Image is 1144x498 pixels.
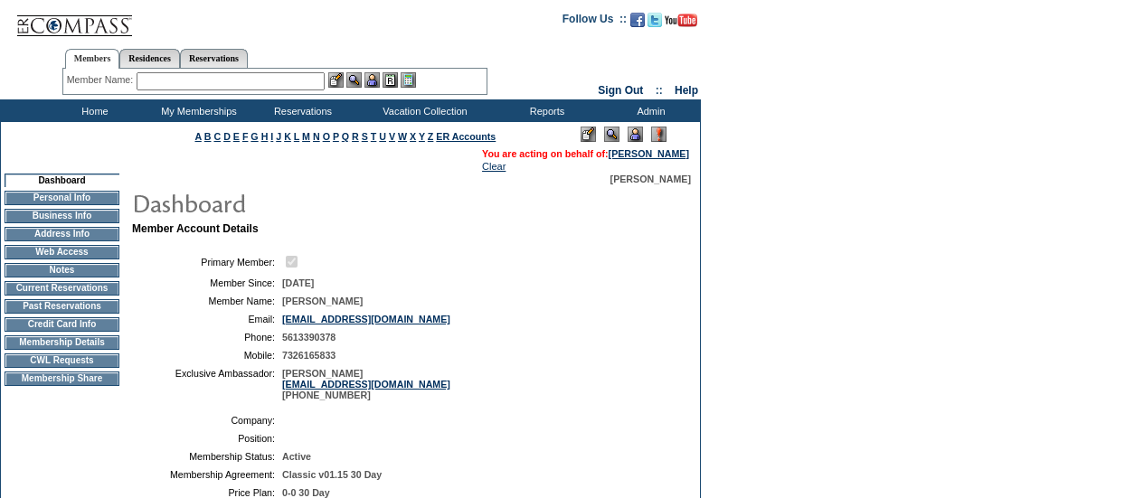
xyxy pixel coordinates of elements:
a: V [389,131,395,142]
a: E [233,131,240,142]
td: Email: [139,314,275,324]
td: Vacation Collection [353,99,493,122]
td: Follow Us :: [563,11,627,33]
td: Company: [139,415,275,426]
span: 5613390378 [282,332,336,343]
td: Member Since: [139,277,275,288]
a: F [242,131,249,142]
td: Business Info [5,209,119,223]
td: Admin [597,99,701,122]
a: Y [419,131,425,142]
td: Membership Details [5,335,119,350]
td: Price Plan: [139,487,275,498]
a: H [261,131,269,142]
a: Subscribe to our YouTube Channel [665,18,697,29]
img: View Mode [604,127,619,142]
a: Become our fan on Facebook [630,18,645,29]
td: Member Name: [139,296,275,306]
img: b_calculator.gif [401,72,416,88]
img: Become our fan on Facebook [630,13,645,27]
span: [PERSON_NAME] [282,296,363,306]
td: Mobile: [139,350,275,361]
a: W [398,131,407,142]
img: pgTtlDashboard.gif [131,184,493,221]
a: Sign Out [598,84,643,97]
img: Follow us on Twitter [648,13,662,27]
span: Classic v01.15 30 Day [282,469,382,480]
span: [PERSON_NAME] [PHONE_NUMBER] [282,368,450,400]
td: Reports [493,99,597,122]
td: Personal Info [5,191,119,205]
span: [DATE] [282,277,314,288]
a: O [323,131,330,142]
a: Residences [119,49,180,68]
td: Home [41,99,145,122]
a: ER Accounts [436,131,496,142]
img: b_edit.gif [328,72,344,88]
a: B [204,131,212,142]
a: Reservations [180,49,248,68]
a: [PERSON_NAME] [609,148,689,159]
td: Credit Card Info [5,317,119,332]
span: 0-0 30 Day [282,487,330,498]
a: Members [65,49,120,69]
img: Reservations [383,72,398,88]
td: Membership Share [5,371,119,386]
td: Primary Member: [139,253,275,270]
span: You are acting on behalf of: [482,148,689,159]
span: 7326165833 [282,350,336,361]
a: N [313,131,320,142]
a: D [223,131,231,142]
a: J [276,131,281,142]
td: Current Reservations [5,281,119,296]
a: Q [342,131,349,142]
td: CWL Requests [5,353,119,368]
img: Subscribe to our YouTube Channel [665,14,697,27]
td: Address Info [5,227,119,241]
a: [EMAIL_ADDRESS][DOMAIN_NAME] [282,379,450,390]
img: View [346,72,362,88]
a: R [352,131,359,142]
td: Exclusive Ambassador: [139,368,275,400]
td: Web Access [5,245,119,259]
a: U [379,131,386,142]
td: Notes [5,263,119,277]
a: I [270,131,273,142]
a: A [195,131,202,142]
span: :: [656,84,663,97]
td: Position: [139,433,275,444]
td: Reservations [249,99,353,122]
div: Member Name: [67,72,137,88]
img: Edit Mode [581,127,596,142]
td: Past Reservations [5,299,119,314]
img: Log Concern/Member Elevation [651,127,667,142]
a: [EMAIL_ADDRESS][DOMAIN_NAME] [282,314,450,324]
img: Impersonate [364,72,380,88]
a: C [213,131,221,142]
a: Help [675,84,698,97]
a: Z [428,131,434,142]
a: K [284,131,291,142]
b: Member Account Details [132,222,259,235]
a: Clear [482,161,506,172]
a: P [333,131,339,142]
td: Membership Status: [139,451,275,462]
img: Impersonate [628,127,643,142]
a: X [410,131,416,142]
td: Membership Agreement: [139,469,275,480]
td: My Memberships [145,99,249,122]
td: Dashboard [5,174,119,187]
a: T [371,131,377,142]
a: Follow us on Twitter [648,18,662,29]
span: Active [282,451,311,462]
a: M [302,131,310,142]
a: S [362,131,368,142]
td: Phone: [139,332,275,343]
a: L [294,131,299,142]
span: [PERSON_NAME] [610,174,691,184]
a: G [251,131,258,142]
